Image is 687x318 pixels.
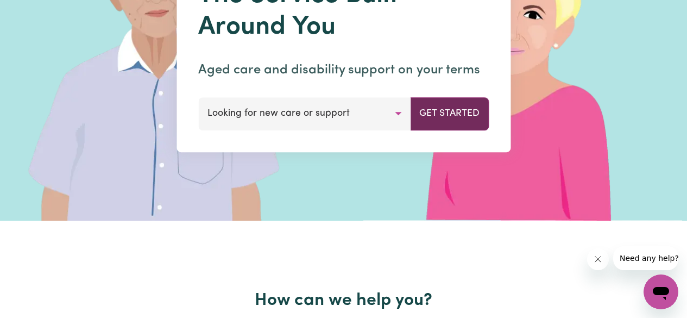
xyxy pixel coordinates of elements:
h2: How can we help you? [41,290,647,311]
iframe: Message from company [613,246,678,270]
button: Get Started [410,97,489,130]
button: Looking for new care or support [198,97,411,130]
span: Need any help? [7,8,66,16]
iframe: Button to launch messaging window [644,275,678,309]
iframe: Close message [587,248,609,270]
p: Aged care and disability support on your terms [198,60,489,80]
